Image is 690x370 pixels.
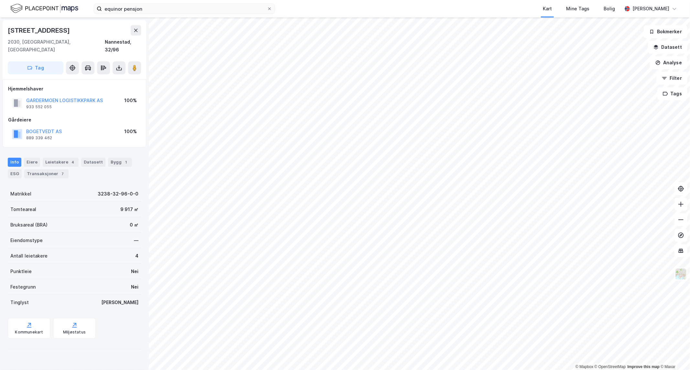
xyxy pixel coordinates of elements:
div: Datasett [81,158,105,167]
div: 1 [123,159,129,165]
div: Nannestad, 32/96 [105,38,141,54]
div: 7 [60,171,66,177]
div: 933 552 055 [26,104,52,110]
div: Bygg [108,158,132,167]
div: ESG [8,169,22,178]
div: Transaksjoner [24,169,69,178]
div: Leietakere [43,158,79,167]
div: 4 [135,252,138,260]
div: Punktleie [10,268,32,275]
a: Improve this map [628,365,660,369]
img: logo.f888ab2527a4732fd821a326f86c7f29.svg [10,3,78,14]
div: Eiendomstype [10,237,43,244]
div: Info [8,158,21,167]
div: Miljøstatus [63,330,86,335]
div: Bolig [604,5,615,13]
div: [STREET_ADDRESS] [8,25,71,36]
a: Mapbox [575,365,593,369]
button: Tags [657,87,687,100]
div: Antall leietakere [10,252,48,260]
div: 9 917 ㎡ [120,206,138,213]
div: Tinglyst [10,299,29,306]
div: Bruksareal (BRA) [10,221,48,229]
button: Datasett [648,41,687,54]
div: Matrikkel [10,190,31,198]
div: 100% [124,128,137,135]
input: Søk på adresse, matrikkel, gårdeiere, leietakere eller personer [102,4,267,14]
div: Mine Tags [566,5,589,13]
div: Nei [131,283,138,291]
button: Analyse [650,56,687,69]
div: 4 [70,159,76,165]
iframe: Chat Widget [658,339,690,370]
div: Hjemmelshaver [8,85,141,93]
div: Kontrollprogram for chat [658,339,690,370]
a: OpenStreetMap [595,365,626,369]
button: Tag [8,61,63,74]
div: Nei [131,268,138,275]
div: Eiere [24,158,40,167]
button: Bokmerker [644,25,687,38]
div: Festegrunn [10,283,36,291]
div: Tomteareal [10,206,36,213]
div: Gårdeiere [8,116,141,124]
div: 2030, [GEOGRAPHIC_DATA], [GEOGRAPHIC_DATA] [8,38,105,54]
div: [PERSON_NAME] [632,5,669,13]
img: Z [675,268,687,280]
div: 0 ㎡ [130,221,138,229]
div: [PERSON_NAME] [101,299,138,306]
div: Kart [543,5,552,13]
div: Kommunekart [15,330,43,335]
div: 100% [124,97,137,104]
div: — [134,237,138,244]
div: 889 339 462 [26,135,52,141]
div: 3238-32-96-0-0 [98,190,138,198]
button: Filter [656,72,687,85]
